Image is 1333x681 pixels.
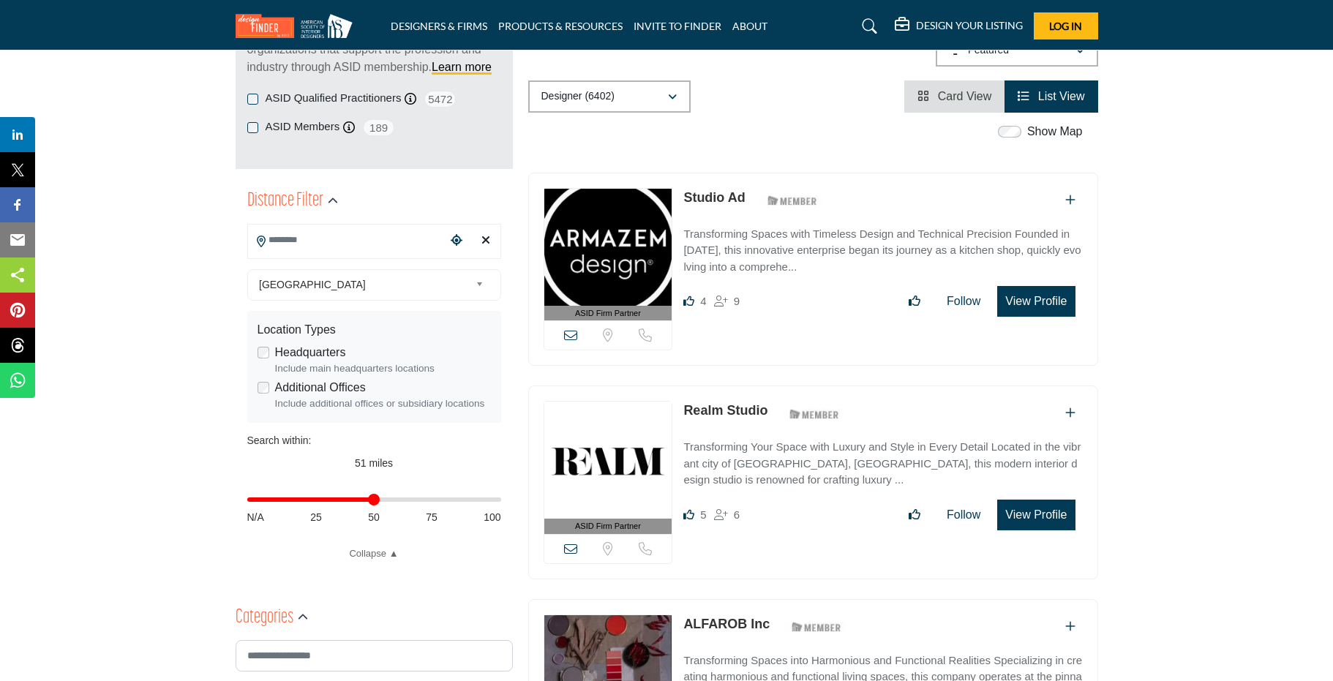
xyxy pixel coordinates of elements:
[498,20,623,32] a: PRODUCTS & RESOURCES
[899,287,930,316] button: Like listing
[904,80,1005,113] li: Card View
[734,295,740,307] span: 9
[848,15,887,38] a: Search
[544,189,672,306] img: Studio Ad
[734,508,740,521] span: 6
[997,500,1075,530] button: View Profile
[575,307,641,320] span: ASID Firm Partner
[1049,20,1082,32] span: Log In
[266,90,402,107] label: ASID Qualified Practitioners
[1005,80,1097,113] li: List View
[938,90,992,102] span: Card View
[475,225,497,257] div: Clear search location
[968,43,1009,58] p: Featured
[391,20,487,32] a: DESIGNERS & FIRMS
[247,546,501,561] a: Collapse ▲
[247,188,323,214] h2: Distance Filter
[683,296,694,306] i: Likes
[683,188,745,208] p: Studio Ad
[683,217,1082,276] a: Transforming Spaces with Timeless Design and Technical Precision Founded in [DATE], this innovati...
[247,510,264,525] span: N/A
[937,500,990,530] button: Follow
[426,510,438,525] span: 75
[247,122,258,133] input: ASID Members checkbox
[236,605,293,631] h2: Categories
[248,226,446,255] input: Search Location
[266,118,340,135] label: ASID Members
[247,433,501,448] div: Search within:
[732,20,767,32] a: ABOUT
[1018,90,1084,102] a: View List
[1038,90,1085,102] span: List View
[1034,12,1098,39] button: Log In
[368,510,380,525] span: 50
[916,19,1023,32] h5: DESIGN YOUR LISTING
[544,402,672,519] img: Realm Studio
[544,189,672,321] a: ASID Firm Partner
[781,405,847,423] img: ASID Members Badge Icon
[1065,407,1075,419] a: Add To List
[784,618,849,636] img: ASID Members Badge Icon
[683,403,767,418] a: Realm Studio
[446,225,468,257] div: Choose your current location
[714,293,740,310] div: Followers
[683,439,1082,489] p: Transforming Your Space with Luxury and Style in Every Detail Located in the vibrant city of [GEO...
[937,287,990,316] button: Follow
[899,500,930,530] button: Like listing
[362,118,395,137] span: 189
[683,430,1082,489] a: Transforming Your Space with Luxury and Style in Every Detail Located in the vibrant city of [GEO...
[247,94,258,105] input: ASID Qualified Practitioners checkbox
[541,89,615,104] p: Designer (6402)
[1065,620,1075,633] a: Add To List
[700,295,706,307] span: 4
[544,402,672,534] a: ASID Firm Partner
[683,614,770,634] p: ALFAROB Inc
[236,640,513,671] input: Search Category
[355,457,393,469] span: 51 miles
[634,20,721,32] a: INVITE TO FINDER
[714,506,740,524] div: Followers
[936,34,1098,67] button: Featured
[432,61,492,73] a: Learn more
[997,286,1075,317] button: View Profile
[275,379,366,396] label: Additional Offices
[259,276,470,293] span: [GEOGRAPHIC_DATA]
[575,520,641,533] span: ASID Firm Partner
[275,344,346,361] label: Headquarters
[895,18,1023,35] div: DESIGN YOUR LISTING
[275,361,491,376] div: Include main headquarters locations
[683,509,694,520] i: Likes
[683,617,770,631] a: ALFAROB Inc
[258,321,491,339] div: Location Types
[236,14,360,38] img: Site Logo
[683,190,745,205] a: Studio Ad
[700,508,706,521] span: 5
[917,90,991,102] a: View Card
[528,80,691,113] button: Designer (6402)
[424,90,457,108] span: 5472
[1065,194,1075,206] a: Add To List
[310,510,322,525] span: 25
[759,192,825,210] img: ASID Members Badge Icon
[683,226,1082,276] p: Transforming Spaces with Timeless Design and Technical Precision Founded in [DATE], this innovati...
[683,401,767,421] p: Realm Studio
[484,510,500,525] span: 100
[275,396,491,411] div: Include additional offices or subsidiary locations
[1027,123,1083,140] label: Show Map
